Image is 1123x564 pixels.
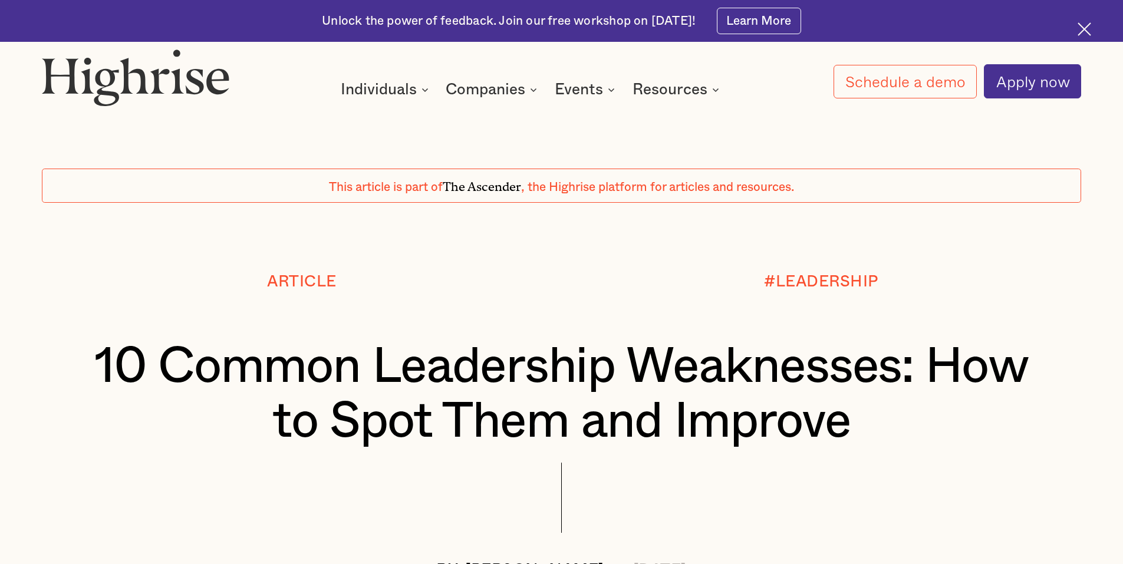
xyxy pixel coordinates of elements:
[443,176,521,191] span: The Ascender
[521,181,794,193] span: , the Highrise platform for articles and resources.
[1078,22,1091,36] img: Cross icon
[85,339,1038,450] h1: 10 Common Leadership Weaknesses: How to Spot Them and Improve
[717,8,801,34] a: Learn More
[834,65,977,98] a: Schedule a demo
[42,49,229,105] img: Highrise logo
[764,273,878,290] div: #LEADERSHIP
[633,83,723,97] div: Resources
[446,83,541,97] div: Companies
[267,273,337,290] div: Article
[555,83,603,97] div: Events
[555,83,618,97] div: Events
[322,13,696,29] div: Unlock the power of feedback. Join our free workshop on [DATE]!
[341,83,417,97] div: Individuals
[633,83,707,97] div: Resources
[984,64,1081,98] a: Apply now
[446,83,525,97] div: Companies
[329,181,443,193] span: This article is part of
[341,83,432,97] div: Individuals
